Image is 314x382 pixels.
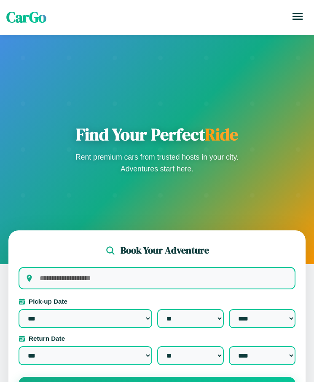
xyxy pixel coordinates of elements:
label: Return Date [19,335,295,342]
span: Ride [205,123,238,146]
h1: Find Your Perfect [73,124,242,144]
p: Rent premium cars from trusted hosts in your city. Adventures start here. [73,151,242,175]
span: CarGo [6,7,46,27]
label: Pick-up Date [19,298,295,305]
h2: Book Your Adventure [121,244,209,257]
